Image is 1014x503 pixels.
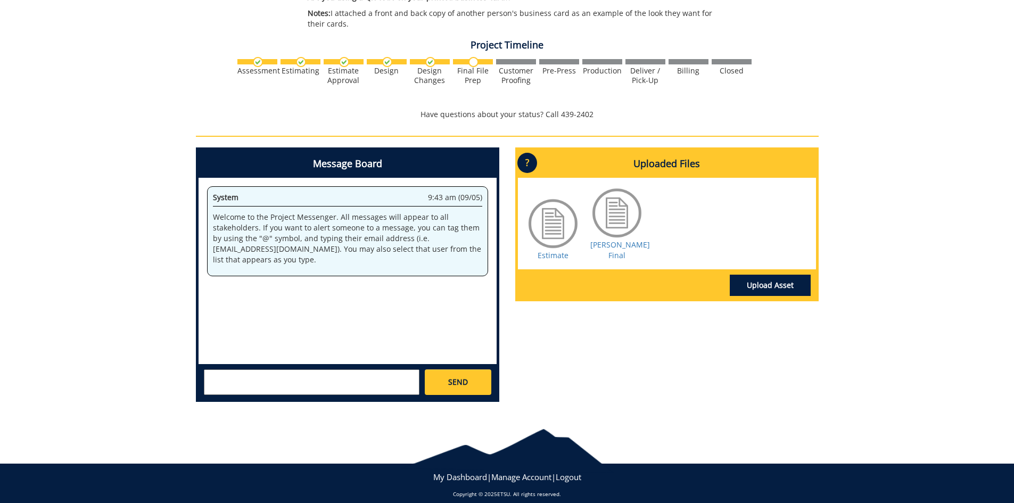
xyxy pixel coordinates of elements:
[425,369,491,395] a: SEND
[433,472,487,482] a: My Dashboard
[468,57,479,67] img: no
[237,66,277,76] div: Assessment
[625,66,665,85] div: Deliver / Pick-Up
[538,250,568,260] a: Estimate
[730,275,811,296] a: Upload Asset
[213,212,482,265] p: Welcome to the Project Messenger. All messages will appear to all stakeholders. If you want to al...
[453,66,493,85] div: Final File Prep
[491,472,551,482] a: Manage Account
[281,66,320,76] div: Estimating
[199,150,497,178] h4: Message Board
[324,66,364,85] div: Estimate Approval
[448,377,468,387] span: SEND
[382,57,392,67] img: checkmark
[582,66,622,76] div: Production
[308,8,331,18] span: Notes:
[497,490,510,498] a: ETSU
[669,66,708,76] div: Billing
[367,66,407,76] div: Design
[196,109,819,120] p: Have questions about your status? Call 439-2402
[425,57,435,67] img: checkmark
[518,150,816,178] h4: Uploaded Files
[428,192,482,203] span: 9:43 am (09/05)
[590,240,650,260] a: [PERSON_NAME] Final
[517,153,537,173] p: ?
[539,66,579,76] div: Pre-Press
[196,40,819,51] h4: Project Timeline
[308,8,724,29] p: I attached a front and back copy of another person's business card as an example of the look they...
[712,66,752,76] div: Closed
[213,192,238,202] span: System
[496,66,536,85] div: Customer Proofing
[339,57,349,67] img: checkmark
[556,472,581,482] a: Logout
[410,66,450,85] div: Design Changes
[204,369,419,395] textarea: messageToSend
[253,57,263,67] img: checkmark
[296,57,306,67] img: checkmark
